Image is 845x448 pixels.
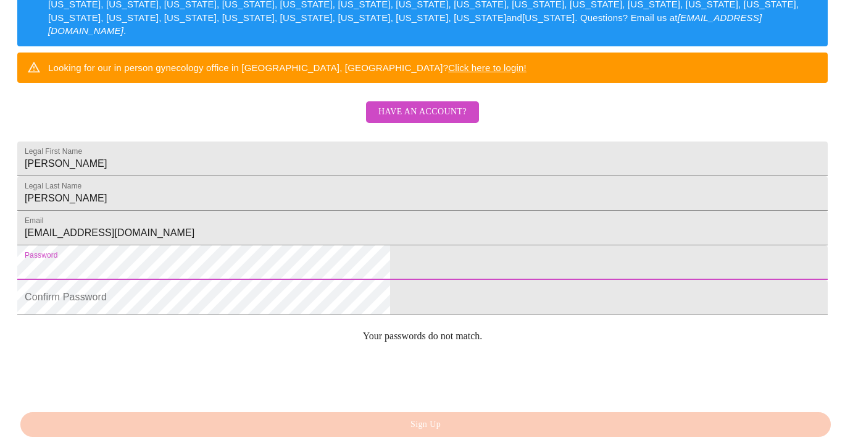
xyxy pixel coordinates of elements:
p: Your passwords do not match. [17,331,828,342]
a: Click here to login! [448,62,527,73]
span: Have an account? [378,104,467,120]
a: Have an account? [363,115,482,125]
button: Have an account? [366,101,479,123]
iframe: reCAPTCHA [17,352,205,400]
div: Looking for our in person gynecology office in [GEOGRAPHIC_DATA], [GEOGRAPHIC_DATA]? [48,56,527,79]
